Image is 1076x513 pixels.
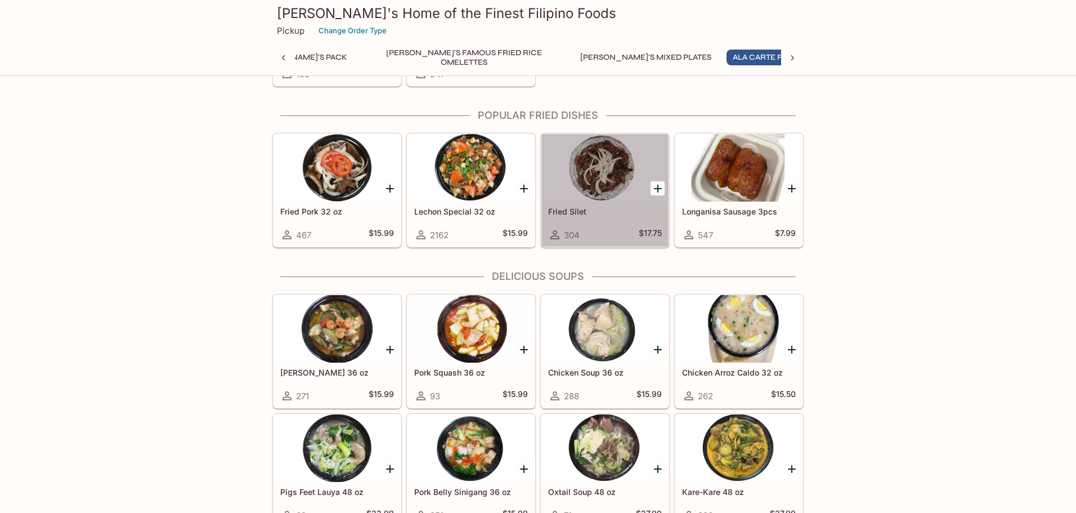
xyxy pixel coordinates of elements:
[296,230,311,240] span: 467
[414,207,528,216] h5: Lechon Special 32 oz
[277,25,304,36] p: Pickup
[280,368,394,377] h5: [PERSON_NAME] 36 oz
[272,109,804,122] h4: Popular Fried Dishes
[541,134,669,202] div: Fried Silet
[784,181,799,195] button: Add Longanisa Sausage 3pcs
[675,295,803,408] a: Chicken Arroz Caldo 32 oz262$15.50
[407,414,535,482] div: Pork Belly Sinigang 36 oz
[541,133,669,247] a: Fried Silet304$17.75
[362,50,565,65] button: [PERSON_NAME]'s Famous Fried Rice Omelettes
[548,207,662,216] h5: Fried Silet
[273,295,401,408] a: [PERSON_NAME] 36 oz271$15.99
[574,50,718,65] button: [PERSON_NAME]'s Mixed Plates
[273,133,401,247] a: Fried Pork 32 oz467$15.99
[517,462,531,476] button: Add Pork Belly Sinigang 36 oz
[636,389,662,403] h5: $15.99
[698,230,713,240] span: 547
[517,342,531,356] button: Add Pork Squash 36 oz
[503,389,528,403] h5: $15.99
[272,270,804,283] h4: Delicious Soups
[383,462,397,476] button: Add Pigs Feet Lauya 48 oz
[675,414,802,482] div: Kare-Kare 48 oz
[280,207,394,216] h5: Fried Pork 32 oz
[383,181,397,195] button: Add Fried Pork 32 oz
[727,50,886,65] button: Ala Carte Favorite Filipino Dishes
[784,342,799,356] button: Add Chicken Arroz Caldo 32 oz
[369,389,394,403] h5: $15.99
[541,295,669,408] a: Chicken Soup 36 oz288$15.99
[541,414,669,482] div: Oxtail Soup 48 oz
[503,228,528,242] h5: $15.99
[651,342,665,356] button: Add Chicken Soup 36 oz
[682,207,796,216] h5: Longanisa Sausage 3pcs
[407,295,535,408] a: Pork Squash 36 oz93$15.99
[541,295,669,363] div: Chicken Soup 36 oz
[771,389,796,403] h5: $15.50
[369,228,394,242] h5: $15.99
[639,228,662,242] h5: $17.75
[651,462,665,476] button: Add Oxtail Soup 48 oz
[675,133,803,247] a: Longanisa Sausage 3pcs547$7.99
[274,414,401,482] div: Pigs Feet Lauya 48 oz
[414,487,528,497] h5: Pork Belly Sinigang 36 oz
[430,391,440,402] span: 93
[414,368,528,377] h5: Pork Squash 36 oz
[548,487,662,497] h5: Oxtail Soup 48 oz
[274,134,401,202] div: Fried Pork 32 oz
[274,295,401,363] div: Sari Sari 36 oz
[296,391,309,402] span: 271
[784,462,799,476] button: Add Kare-Kare 48 oz
[244,50,353,65] button: [PERSON_NAME]'s Pack
[548,368,662,377] h5: Chicken Soup 36 oz
[682,368,796,377] h5: Chicken Arroz Caldo 32 oz
[517,181,531,195] button: Add Lechon Special 32 oz
[280,487,394,497] h5: Pigs Feet Lauya 48 oz
[675,134,802,202] div: Longanisa Sausage 3pcs
[564,391,579,402] span: 288
[277,5,799,22] h3: [PERSON_NAME]'s Home of the Finest Filipino Foods
[407,133,535,247] a: Lechon Special 32 oz2162$15.99
[682,487,796,497] h5: Kare-Kare 48 oz
[407,295,535,363] div: Pork Squash 36 oz
[675,295,802,363] div: Chicken Arroz Caldo 32 oz
[775,228,796,242] h5: $7.99
[407,134,535,202] div: Lechon Special 32 oz
[430,230,449,240] span: 2162
[313,22,392,39] button: Change Order Type
[383,342,397,356] button: Add Sari Sari 36 oz
[564,230,580,240] span: 304
[651,181,665,195] button: Add Fried Silet
[698,391,713,402] span: 262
